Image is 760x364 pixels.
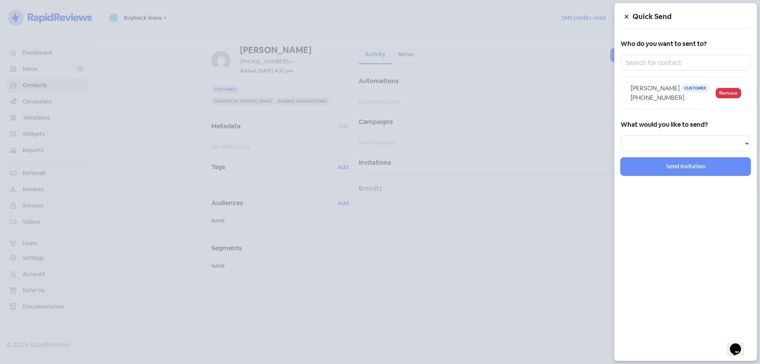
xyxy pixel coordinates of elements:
span: Customer [681,84,709,92]
div: [PHONE_NUMBER] [631,93,716,103]
iframe: chat widget [727,332,752,356]
h5: Quick Send [633,11,750,23]
button: Remove [716,88,741,98]
span: [PERSON_NAME] [631,84,680,92]
h5: What would you like to send? [621,119,750,131]
input: Search for contact [621,55,750,71]
button: Send Invitation [621,158,750,175]
h5: Who do you want to sent to? [621,38,750,50]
